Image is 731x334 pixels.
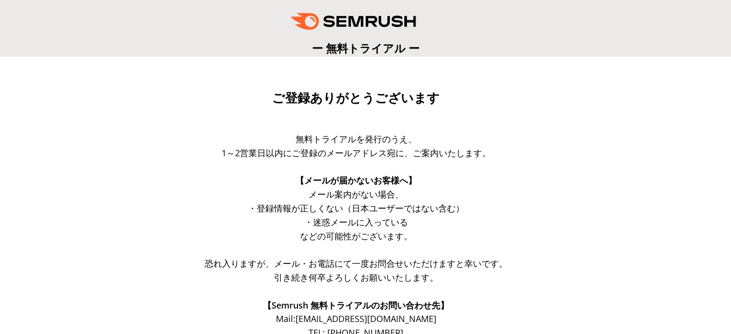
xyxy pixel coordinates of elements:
span: Mail: [EMAIL_ADDRESS][DOMAIN_NAME] [276,313,436,324]
span: ・迷惑メールに入っている [304,216,408,228]
span: 【Semrush 無料トライアルのお問い合わせ先】 [263,299,449,311]
span: 引き続き何卒よろしくお願いいたします。 [274,272,438,283]
span: などの可能性がございます。 [300,230,412,242]
span: 恐れ入りますが、メール・お電話にて一度お問合せいただけますと幸いです。 [205,258,508,269]
span: ご登録ありがとうございます [272,91,440,105]
span: 【メールが届かないお客様へ】 [296,174,417,186]
span: メール案内がない場合、 [309,188,404,200]
span: 1～2営業日以内にご登録のメールアドレス宛に、ご案内いたします。 [222,147,491,159]
span: 無料トライアルを発行のうえ、 [296,133,417,145]
span: ー 無料トライアル ー [312,40,420,56]
span: ・登録情報が正しくない（日本ユーザーではない含む） [248,202,464,214]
